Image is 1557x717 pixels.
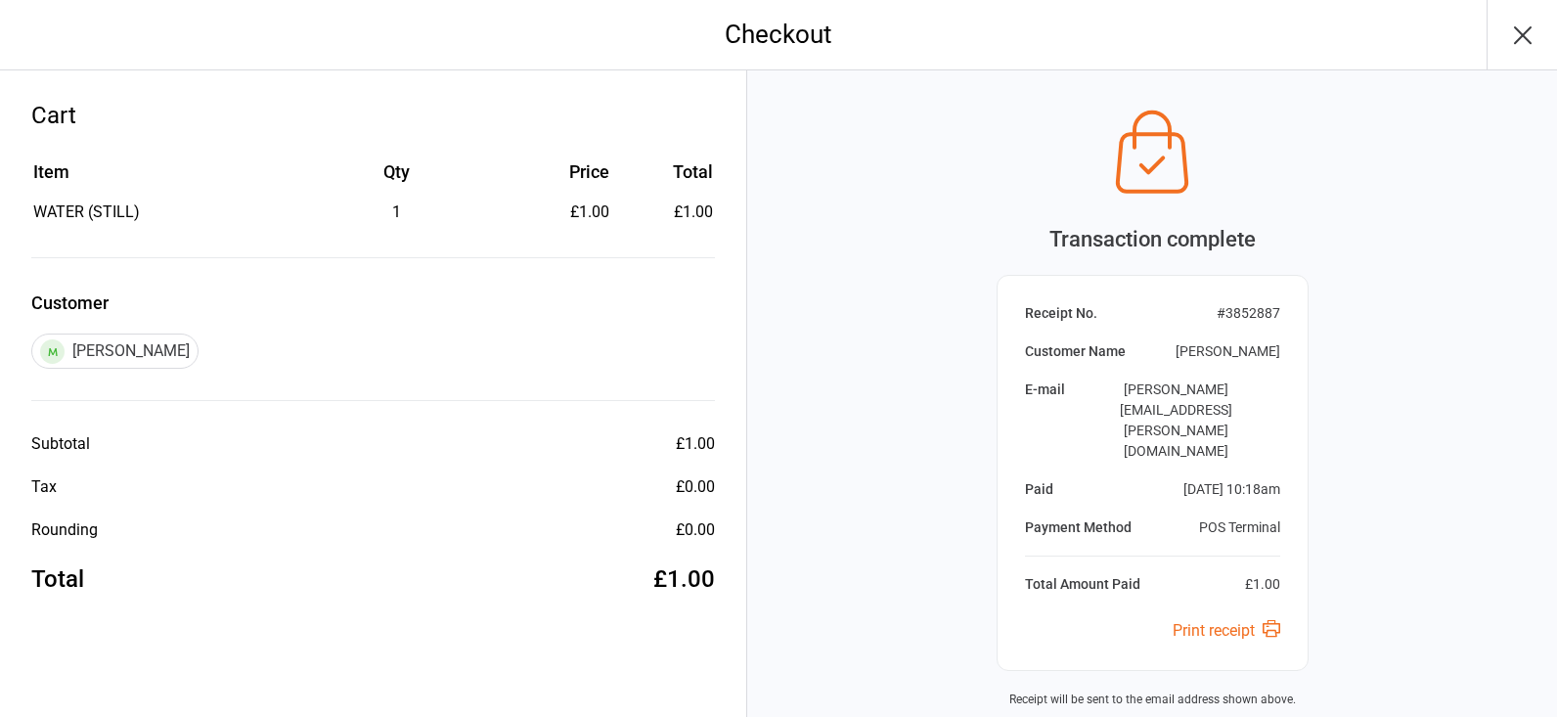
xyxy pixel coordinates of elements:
[997,691,1309,708] div: Receipt will be sent to the email address shown above.
[676,432,715,456] div: £1.00
[33,158,289,199] th: Item
[1217,303,1280,324] div: # 3852887
[33,202,140,221] span: WATER (STILL)
[31,98,715,133] div: Cart
[31,290,715,316] label: Customer
[1025,574,1140,595] div: Total Amount Paid
[505,201,609,224] div: £1.00
[1176,341,1280,362] div: [PERSON_NAME]
[1025,479,1053,500] div: Paid
[505,158,609,185] div: Price
[291,201,503,224] div: 1
[1183,479,1280,500] div: [DATE] 10:18am
[1199,517,1280,538] div: POS Terminal
[1073,380,1280,462] div: [PERSON_NAME][EMAIL_ADDRESS][PERSON_NAME][DOMAIN_NAME]
[1025,341,1126,362] div: Customer Name
[676,518,715,542] div: £0.00
[31,475,57,499] div: Tax
[1025,303,1097,324] div: Receipt No.
[31,432,90,456] div: Subtotal
[676,475,715,499] div: £0.00
[31,334,199,369] div: [PERSON_NAME]
[1245,574,1280,595] div: £1.00
[617,158,713,199] th: Total
[617,201,713,224] td: £1.00
[653,561,715,597] div: £1.00
[1025,517,1132,538] div: Payment Method
[31,561,84,597] div: Total
[291,158,503,199] th: Qty
[997,223,1309,255] div: Transaction complete
[31,518,98,542] div: Rounding
[1173,621,1280,640] a: Print receipt
[1025,380,1065,462] div: E-mail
